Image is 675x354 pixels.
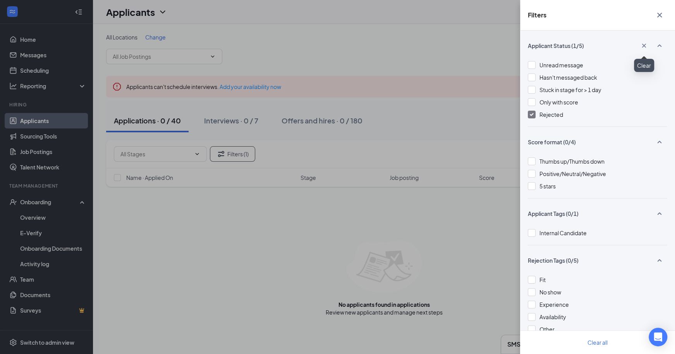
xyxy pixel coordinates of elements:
span: 5 stars [539,183,556,190]
span: Other [539,326,555,333]
svg: Cross [655,10,664,20]
h5: Filters [528,11,546,19]
span: Only with score [539,99,578,106]
span: Experience [539,301,569,308]
span: Fit [539,276,546,283]
svg: Cross [640,42,648,50]
button: Cross [636,39,652,52]
span: Rejection Tags (0/5) [528,257,579,264]
span: Score format (0/4) [528,138,576,146]
span: Positive/Neutral/Negative [539,170,606,177]
span: Rejected [539,111,563,118]
span: Internal Candidate [539,229,587,236]
div: Clear [634,59,654,72]
button: SmallChevronUp [652,135,667,149]
span: Availability [539,313,566,320]
svg: SmallChevronUp [655,209,664,218]
span: Hasn't messaged back [539,74,597,81]
div: Open Intercom Messenger [649,328,667,346]
span: Thumbs up/Thumbs down [539,158,605,165]
svg: SmallChevronUp [655,137,664,147]
svg: SmallChevronUp [655,41,664,50]
button: SmallChevronUp [652,253,667,268]
img: checkbox [530,113,534,116]
button: Cross [652,8,667,22]
button: SmallChevronUp [652,38,667,53]
button: SmallChevronUp [652,206,667,221]
span: Applicant Tags (0/1) [528,210,579,217]
button: Clear all [578,335,617,350]
svg: SmallChevronUp [655,256,664,265]
span: Applicant Status (1/5) [528,42,584,50]
span: No show [539,289,561,296]
span: Unread message [539,62,583,68]
span: Stuck in stage for > 1 day [539,86,601,93]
